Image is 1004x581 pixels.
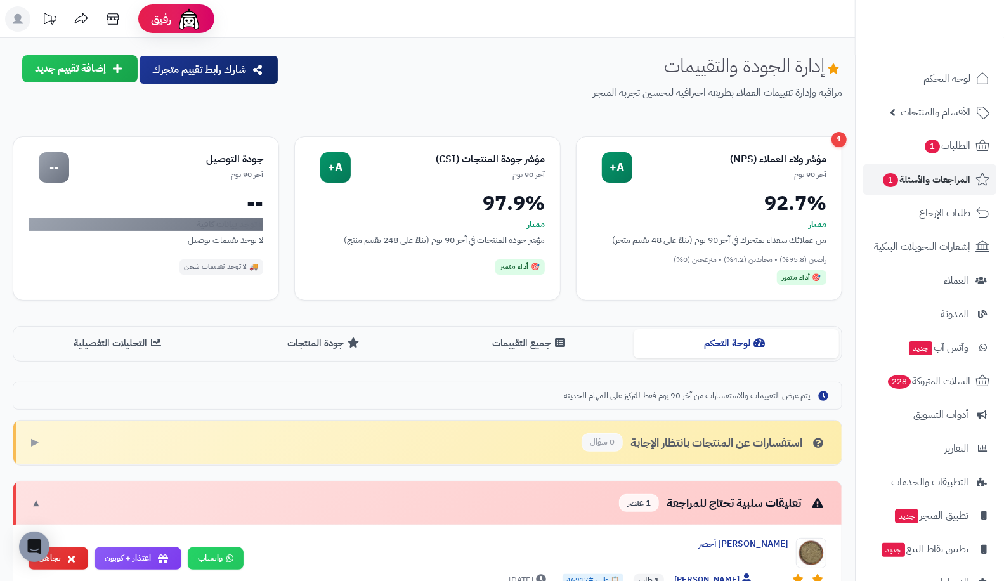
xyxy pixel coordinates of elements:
div: آخر 90 يوم [632,169,826,180]
div: Open Intercom Messenger [19,532,49,562]
div: آخر 90 يوم [351,169,545,180]
span: لوحة التحكم [923,70,970,88]
span: يتم عرض التقييمات والاستفسارات من آخر 90 يوم فقط للتركيز على المهام الحديثة [564,390,810,402]
div: ممتاز [592,218,826,231]
span: 1 عنصر [619,494,659,512]
div: آخر 90 يوم [69,169,263,180]
div: من عملائك سعداء بمتجرك في آخر 90 يوم (بناءً على 48 تقييم متجر) [592,233,826,247]
img: Product [796,538,826,568]
span: التقارير [944,440,968,457]
h1: إدارة الجودة والتقييمات [664,55,842,76]
div: لا توجد تقييمات توصيل [29,233,263,247]
a: تحديثات المنصة [34,6,65,35]
button: جودة المنتجات [222,329,428,358]
div: 97.9% [310,193,545,213]
span: أدوات التسويق [913,406,968,424]
div: راضين (95.8%) • محايدين (4.2%) • منزعجين (0%) [592,254,826,265]
a: أدوات التسويق [863,400,996,430]
span: إشعارات التحويلات البنكية [874,238,970,256]
div: تعليقات سلبية تحتاج للمراجعة [619,494,826,512]
div: -- [39,152,69,183]
span: الأقسام والمنتجات [901,103,970,121]
img: ai-face.png [176,6,202,32]
span: 228 [888,375,911,389]
a: المدونة [863,299,996,329]
span: 1 [883,173,898,187]
span: ▶ [31,435,39,450]
span: 1 [925,140,940,153]
a: طلبات الإرجاع [863,198,996,228]
a: التقارير [863,433,996,464]
span: جديد [895,509,918,523]
a: لوحة التحكم [863,63,996,94]
p: مراقبة وإدارة تقييمات العملاء بطريقة احترافية لتحسين تجربة المتجر [289,86,842,100]
button: شارك رابط تقييم متجرك [140,56,278,84]
a: وآتس آبجديد [863,332,996,363]
div: 92.7% [592,193,826,213]
div: A+ [320,152,351,183]
span: تطبيق نقاط البيع [880,540,968,558]
span: التطبيقات والخدمات [891,473,968,491]
button: اعتذار + كوبون [95,547,181,570]
a: السلات المتروكة228 [863,366,996,396]
span: السلات المتروكة [887,372,970,390]
span: جديد [909,341,932,355]
span: طلبات الإرجاع [919,204,970,222]
div: 🎯 أداء متميز [777,270,826,285]
span: وآتس آب [908,339,968,356]
button: إضافة تقييم جديد [22,55,138,82]
button: التحليلات التفصيلية [16,329,222,358]
a: تطبيق نقاط البيعجديد [863,534,996,565]
div: مؤشر ولاء العملاء (NPS) [632,152,826,167]
a: واتساب [188,547,244,570]
span: رفيق [151,11,171,27]
a: تطبيق المتجرجديد [863,500,996,531]
div: 1 [831,132,847,147]
span: 0 سؤال [582,433,623,452]
a: التطبيقات والخدمات [863,467,996,497]
div: A+ [602,152,632,183]
span: تطبيق المتجر [894,507,968,525]
span: ▼ [31,496,41,511]
div: ممتاز [310,218,545,231]
div: استفسارات عن المنتجات بانتظار الإجابة [582,433,826,452]
button: جميع التقييمات [427,329,634,358]
span: العملاء [944,271,968,289]
span: المراجعات والأسئلة [882,171,970,188]
div: لا توجد بيانات كافية [29,218,263,231]
div: مؤشر جودة المنتجات (CSI) [351,152,545,167]
div: جودة التوصيل [69,152,263,167]
span: جديد [882,543,905,557]
div: [PERSON_NAME] أخضر [254,538,788,551]
a: الطلبات1 [863,131,996,161]
button: لوحة التحكم [634,329,840,358]
button: تجاهل [29,547,88,570]
a: المراجعات والأسئلة1 [863,164,996,195]
div: -- [29,193,263,213]
div: مؤشر جودة المنتجات في آخر 90 يوم (بناءً على 248 تقييم منتج) [310,233,545,247]
div: 🎯 أداء متميز [495,259,545,275]
a: إشعارات التحويلات البنكية [863,232,996,262]
div: 🚚 لا توجد تقييمات شحن [179,259,264,275]
a: العملاء [863,265,996,296]
span: المدونة [941,305,968,323]
span: الطلبات [923,137,970,155]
